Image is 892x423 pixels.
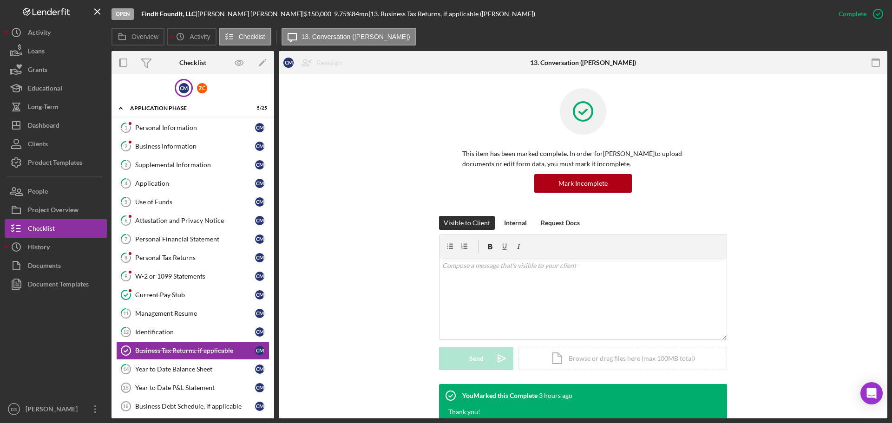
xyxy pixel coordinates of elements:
button: Clients [5,135,107,153]
div: People [28,182,48,203]
a: Dashboard [5,116,107,135]
a: Checklist [5,219,107,238]
div: C M [255,346,264,355]
div: Grants [28,60,47,81]
tspan: 11 [123,310,129,316]
div: Z C [197,83,207,93]
button: 13. Conversation ([PERSON_NAME]) [282,28,416,46]
button: CMReassign [279,53,351,72]
button: Loans [5,42,107,60]
tspan: 4 [125,180,128,186]
div: Thank you! [448,407,480,416]
div: Visible to Client [444,216,490,230]
tspan: 16 [123,403,128,409]
div: Personal Financial Statement [135,235,255,243]
time: 2025-09-11 16:26 [539,392,572,399]
div: Reassign [317,53,342,72]
div: C M [255,160,264,169]
div: | 13. Business Tax Returns, if applicable ([PERSON_NAME]) [368,10,535,18]
a: 2Business InformationCM [116,137,269,156]
a: 4ApplicationCM [116,174,269,193]
text: DS [11,407,17,412]
div: Year to Date Balance Sheet [135,365,255,373]
div: Complete [839,5,866,23]
div: C M [255,123,264,132]
div: W-2 or 1099 Statements [135,273,255,280]
a: 6Attestation and Privacy NoticeCM [116,211,269,230]
div: Supplemental Information [135,161,255,169]
tspan: 1 [125,124,127,130]
button: Complete [829,5,887,23]
div: Activity [28,23,51,44]
div: Application [135,180,255,187]
div: C M [255,290,264,299]
label: Activity [190,33,210,40]
a: Grants [5,60,107,79]
div: Open [111,8,134,20]
div: | [141,10,197,18]
div: C M [255,179,264,188]
button: Activity [167,28,216,46]
button: Document Templates [5,275,107,293]
div: 5 / 25 [250,105,267,111]
tspan: 8 [125,254,127,260]
a: People [5,182,107,201]
div: Attestation and Privacy Notice [135,217,255,224]
div: [PERSON_NAME] [23,400,84,421]
div: Dashboard [28,116,59,137]
tspan: 15 [123,385,128,390]
div: Personal Tax Returns [135,254,255,261]
div: C M [255,197,264,207]
button: DS[PERSON_NAME] [5,400,107,418]
div: Year to Date P&L Statement [135,384,255,391]
a: Current Pay StubCM [116,286,269,304]
div: Mark Incomplete [558,174,608,193]
div: C M [255,272,264,281]
button: History [5,238,107,256]
div: C M [255,402,264,411]
tspan: 6 [125,217,128,223]
button: Long-Term [5,98,107,116]
div: 13. Conversation ([PERSON_NAME]) [530,59,636,66]
button: Activity [5,23,107,42]
div: Business Tax Returns, if applicable [135,347,255,354]
button: Internal [499,216,531,230]
tspan: 2 [125,143,127,149]
div: Documents [28,256,61,277]
button: Mark Incomplete [534,174,632,193]
tspan: 7 [125,236,128,242]
a: 12IdentificationCM [116,323,269,341]
div: Checklist [179,59,206,66]
button: Project Overview [5,201,107,219]
div: Internal [504,216,527,230]
div: Product Templates [28,153,82,174]
div: Loans [28,42,45,63]
div: [PERSON_NAME] [PERSON_NAME] | [197,10,304,18]
div: C M [255,234,264,244]
button: Educational [5,79,107,98]
span: $150,000 [304,10,331,18]
div: Business Debt Schedule, if applicable [135,403,255,410]
button: Product Templates [5,153,107,172]
div: You Marked this Complete [462,392,538,399]
a: 8Personal Tax ReturnsCM [116,248,269,267]
div: C M [255,327,264,337]
div: Business Information [135,143,255,150]
div: Checklist [28,219,55,240]
div: Send [469,347,484,370]
tspan: 12 [123,329,129,335]
p: This item has been marked complete. In order for [PERSON_NAME] to upload documents or edit form d... [462,149,704,169]
label: Checklist [239,33,265,40]
div: Document Templates [28,275,89,296]
a: 9W-2 or 1099 StatementsCM [116,267,269,286]
label: 13. Conversation ([PERSON_NAME]) [302,33,410,40]
div: Request Docs [541,216,580,230]
button: Send [439,347,513,370]
div: C M [255,309,264,318]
